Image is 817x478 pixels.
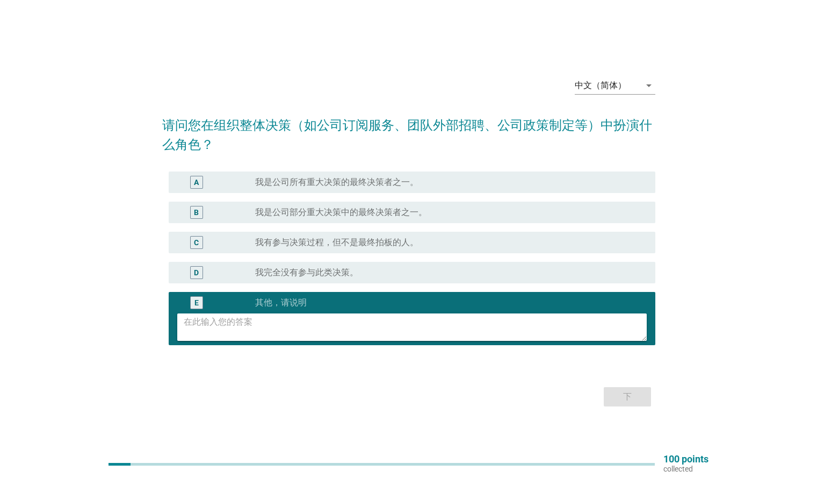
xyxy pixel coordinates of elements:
label: 我是公司所有重大决策的最终决策者之一。 [255,177,418,188]
div: 中文（简体） [575,81,626,90]
div: C [194,237,199,248]
p: 100 points [663,454,708,464]
h2: 请问您在组织整体决策（如公司订阅服务、团队外部招聘、公司政策制定等）中扮演什么角色？ [162,105,655,154]
div: E [194,297,199,309]
div: D [194,267,199,279]
p: collected [663,464,708,474]
label: 我有参与决策过程，但不是最终拍板的人。 [255,237,418,248]
label: 其他，请说明 [255,297,307,308]
div: A [194,177,199,188]
label: 我完全没有参与此类决策。 [255,267,358,278]
div: B [194,207,199,218]
label: 我是公司部分重大决策中的最终决策者之一。 [255,207,427,218]
i: arrow_drop_down [642,79,655,92]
